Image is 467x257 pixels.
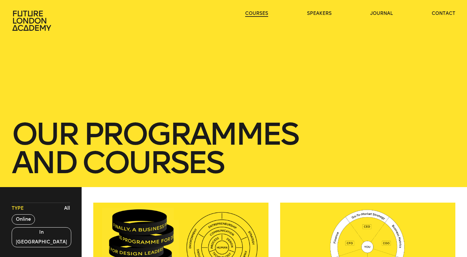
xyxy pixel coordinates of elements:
h1: our Programmes and courses [12,120,455,177]
a: courses [245,10,268,17]
button: In [GEOGRAPHIC_DATA] [12,227,71,247]
a: speakers [307,10,332,17]
button: Online [12,214,35,225]
a: journal [370,10,393,17]
a: contact [432,10,455,17]
span: Type [12,205,24,212]
button: All [63,204,72,213]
